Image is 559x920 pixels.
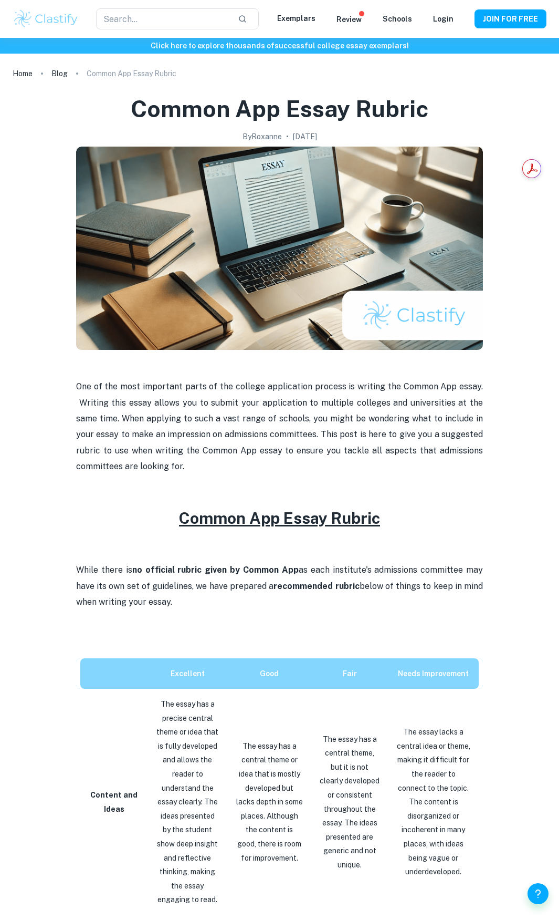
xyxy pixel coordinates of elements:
[179,509,380,528] u: Common App Essay Rubric
[51,66,68,81] a: Blog
[273,581,359,591] strong: recommended rubric
[397,725,471,879] p: The essay lacks a central idea or theme, making it difficult for the reader to connect to the top...
[320,732,380,872] p: The essay has a central theme, but it is not clearly developed or consistent throughout the essay...
[236,739,303,865] p: The essay has a central theme or idea that is mostly developed but lacks depth in some places. Al...
[96,8,230,29] input: Search...
[131,94,428,125] h1: Common App Essay Rubric
[156,667,219,681] p: Excellent
[13,66,33,81] a: Home
[87,68,176,79] p: Common App Essay Rubric
[397,667,471,681] p: Needs Improvement
[383,15,412,23] a: Schools
[474,9,546,28] button: JOIN FOR FREE
[76,379,483,506] p: One of the most important parts of the college application process is writing the Common App essa...
[76,562,483,610] p: While there is as each institute's admissions committee may have its own set of guidelines, we ha...
[90,791,138,813] strong: Content and Ideas
[336,14,362,25] p: Review
[242,131,282,142] h2: By Roxanne
[13,8,79,29] img: Clastify logo
[293,131,317,142] h2: [DATE]
[132,565,299,575] strong: no official rubric given by Common App
[76,147,483,350] img: Common App Essay Rubric cover image
[156,697,219,907] p: The essay has a precise central theme or idea that is fully developed and allows the reader to un...
[433,15,453,23] a: Login
[277,13,315,24] p: Exemplars
[320,667,380,681] p: Fair
[236,667,303,681] p: Good
[286,131,289,142] p: •
[2,40,557,51] h6: Click here to explore thousands of successful college essay exemplars !
[528,883,549,904] button: Help and Feedback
